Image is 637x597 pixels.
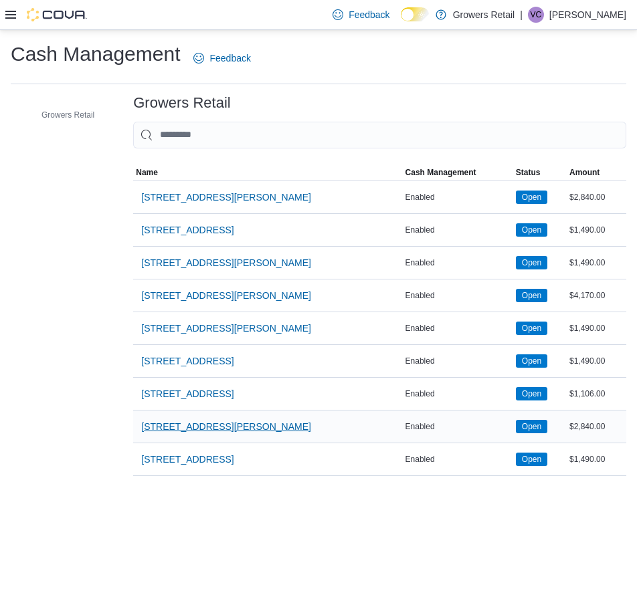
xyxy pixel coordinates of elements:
span: Cash Management [405,167,476,178]
span: Growers Retail [41,110,94,120]
div: Enabled [403,386,513,402]
span: Open [522,421,541,433]
div: Enabled [403,320,513,336]
button: [STREET_ADDRESS] [136,217,239,243]
div: $1,490.00 [567,255,626,271]
button: [STREET_ADDRESS][PERSON_NAME] [136,282,316,309]
p: | [520,7,523,23]
button: [STREET_ADDRESS][PERSON_NAME] [136,249,316,276]
p: [PERSON_NAME] [549,7,626,23]
span: [STREET_ADDRESS][PERSON_NAME] [141,191,311,204]
span: Open [516,420,547,433]
h3: Growers Retail [133,95,230,111]
span: Status [516,167,541,178]
span: [STREET_ADDRESS] [141,453,234,466]
span: Open [522,388,541,400]
span: Open [522,289,541,302]
a: Feedback [327,1,395,28]
div: $2,840.00 [567,189,626,205]
span: Feedback [209,51,250,65]
input: This is a search bar. As you type, the results lower in the page will automatically filter. [133,122,626,148]
button: Status [513,164,567,181]
span: Feedback [349,8,389,21]
div: $1,106.00 [567,386,626,402]
span: [STREET_ADDRESS][PERSON_NAME] [141,420,311,433]
a: Feedback [188,45,256,72]
h1: Cash Management [11,41,180,68]
div: Enabled [403,419,513,435]
img: Cova [27,8,87,21]
span: VC [531,7,542,23]
button: [STREET_ADDRESS][PERSON_NAME] [136,315,316,342]
button: [STREET_ADDRESS][PERSON_NAME] [136,413,316,440]
span: [STREET_ADDRESS] [141,354,234,368]
span: Open [522,355,541,367]
div: Enabled [403,222,513,238]
div: Enabled [403,287,513,304]
span: Open [516,223,547,237]
button: [STREET_ADDRESS] [136,348,239,374]
span: Open [516,387,547,400]
span: Open [522,191,541,203]
div: $4,170.00 [567,287,626,304]
span: [STREET_ADDRESS] [141,387,234,400]
span: [STREET_ADDRESS][PERSON_NAME] [141,289,311,302]
span: Open [522,322,541,334]
span: Open [516,453,547,466]
div: $2,840.00 [567,419,626,435]
button: Name [133,164,402,181]
div: Enabled [403,451,513,467]
span: Open [522,257,541,269]
div: Enabled [403,189,513,205]
div: $1,490.00 [567,320,626,336]
div: Enabled [403,353,513,369]
div: Enabled [403,255,513,271]
span: Amount [569,167,600,178]
div: $1,490.00 [567,353,626,369]
span: Open [516,256,547,269]
span: [STREET_ADDRESS][PERSON_NAME] [141,256,311,269]
div: $1,490.00 [567,451,626,467]
span: Open [516,289,547,302]
div: Valene Corbin [528,7,544,23]
input: Dark Mode [401,7,429,21]
span: Open [522,453,541,465]
span: Open [516,322,547,335]
button: Amount [567,164,626,181]
span: Name [136,167,158,178]
span: [STREET_ADDRESS][PERSON_NAME] [141,322,311,335]
span: Open [516,191,547,204]
p: Growers Retail [453,7,515,23]
button: Cash Management [403,164,513,181]
button: Growers Retail [23,107,100,123]
span: [STREET_ADDRESS] [141,223,234,237]
span: Open [522,224,541,236]
div: $1,490.00 [567,222,626,238]
button: [STREET_ADDRESS][PERSON_NAME] [136,184,316,211]
span: Open [516,354,547,368]
button: [STREET_ADDRESS] [136,380,239,407]
button: [STREET_ADDRESS] [136,446,239,473]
